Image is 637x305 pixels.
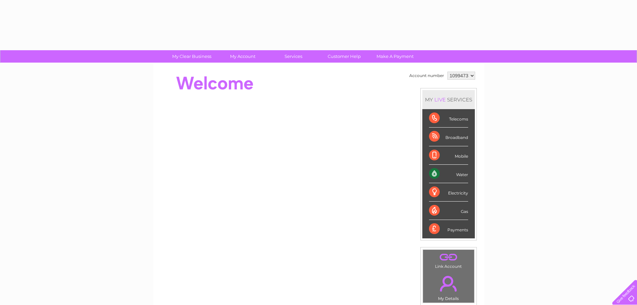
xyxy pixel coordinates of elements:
[425,251,472,263] a: .
[367,50,423,63] a: Make A Payment
[429,183,468,202] div: Electricity
[429,220,468,238] div: Payments
[425,272,472,295] a: .
[317,50,372,63] a: Customer Help
[423,249,474,271] td: Link Account
[422,90,475,109] div: MY SERVICES
[266,50,321,63] a: Services
[429,128,468,146] div: Broadband
[429,202,468,220] div: Gas
[429,165,468,183] div: Water
[215,50,270,63] a: My Account
[164,50,219,63] a: My Clear Business
[429,109,468,128] div: Telecoms
[423,270,474,303] td: My Details
[429,146,468,165] div: Mobile
[408,70,446,81] td: Account number
[433,96,447,103] div: LIVE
